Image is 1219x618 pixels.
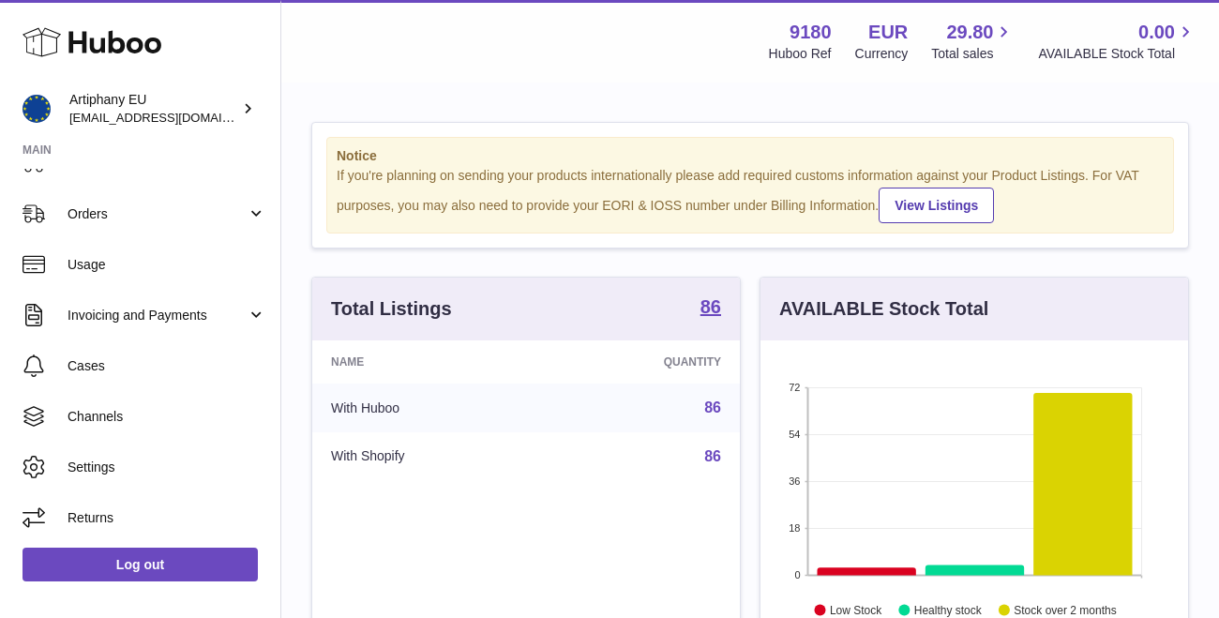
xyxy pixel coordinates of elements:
[931,45,1015,63] span: Total sales
[779,296,988,322] h3: AVAILABLE Stock Total
[1138,20,1175,45] span: 0.00
[69,91,238,127] div: Artiphany EU
[855,45,909,63] div: Currency
[790,20,832,45] strong: 9180
[68,459,266,476] span: Settings
[331,296,452,322] h3: Total Listings
[68,509,266,527] span: Returns
[769,45,832,63] div: Huboo Ref
[914,603,983,616] text: Healthy stock
[1038,20,1196,63] a: 0.00 AVAILABLE Stock Total
[879,188,994,223] a: View Listings
[23,548,258,581] a: Log out
[68,357,266,375] span: Cases
[789,475,800,487] text: 36
[789,429,800,440] text: 54
[68,307,247,324] span: Invoicing and Payments
[312,384,543,432] td: With Huboo
[312,432,543,481] td: With Shopify
[1014,603,1116,616] text: Stock over 2 months
[68,256,266,274] span: Usage
[68,408,266,426] span: Channels
[1038,45,1196,63] span: AVAILABLE Stock Total
[868,20,908,45] strong: EUR
[794,569,800,580] text: 0
[789,382,800,393] text: 72
[337,147,1164,165] strong: Notice
[23,95,51,123] img: artiphany@artiphany.eu
[700,297,721,316] strong: 86
[789,522,800,534] text: 18
[69,110,276,125] span: [EMAIL_ADDRESS][DOMAIN_NAME]
[312,340,543,384] th: Name
[946,20,993,45] span: 29.80
[830,603,882,616] text: Low Stock
[543,340,740,384] th: Quantity
[704,399,721,415] a: 86
[68,205,247,223] span: Orders
[704,448,721,464] a: 86
[931,20,1015,63] a: 29.80 Total sales
[337,167,1164,223] div: If you're planning on sending your products internationally please add required customs informati...
[700,297,721,320] a: 86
